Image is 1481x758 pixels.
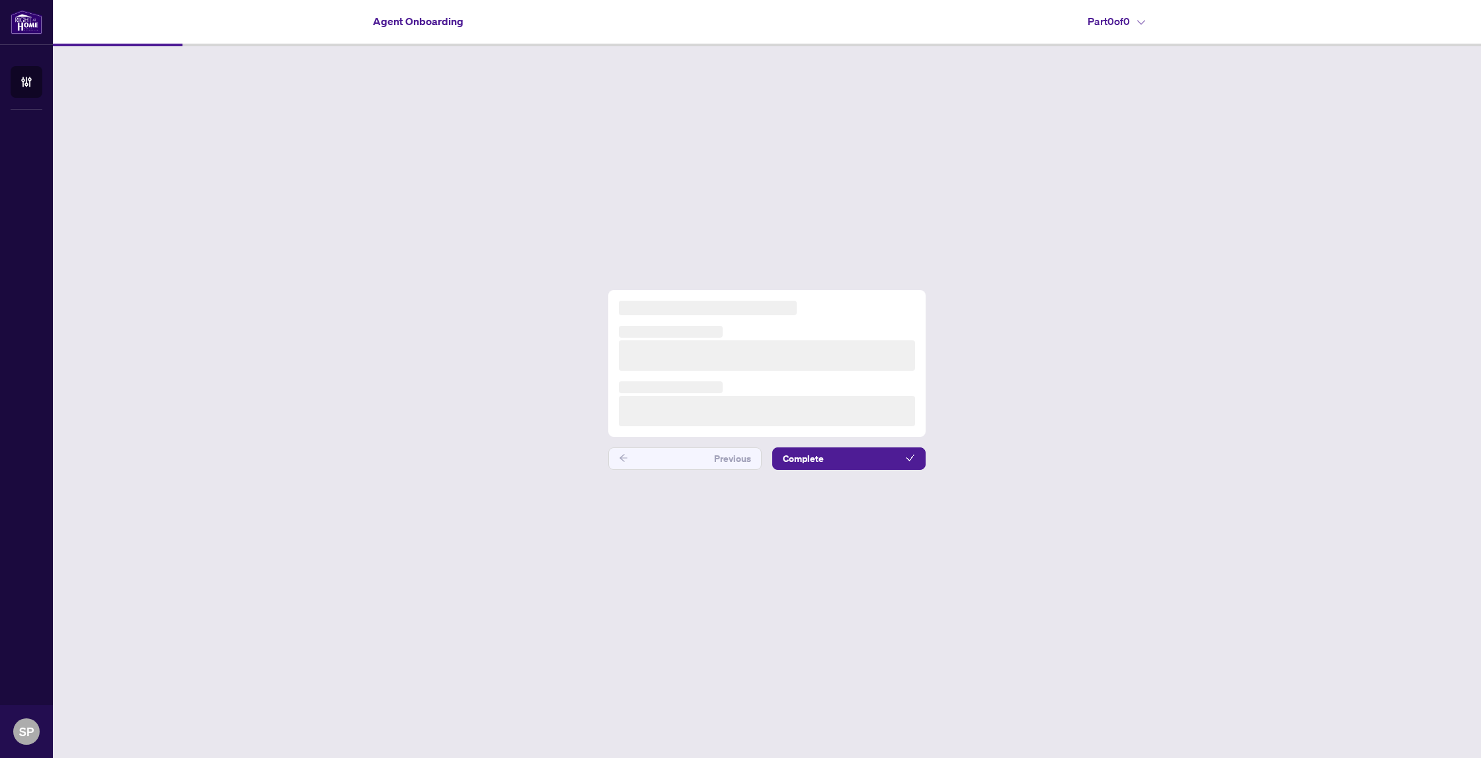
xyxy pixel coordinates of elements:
[772,447,926,470] button: Complete
[1088,13,1145,29] h4: Part 0 of 0
[906,453,915,463] span: check
[11,10,42,34] img: logo
[373,13,463,29] h4: Agent Onboarding
[19,722,34,741] span: SP
[1428,712,1468,751] button: Open asap
[783,448,824,469] span: Complete
[608,447,762,470] button: Previous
